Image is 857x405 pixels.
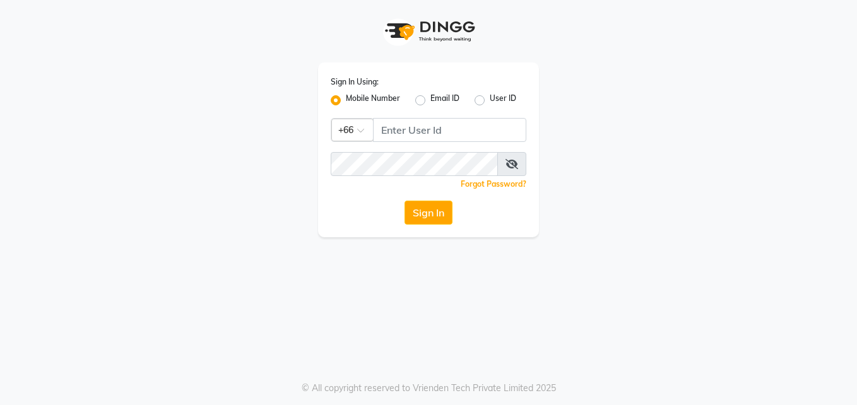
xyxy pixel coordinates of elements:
label: User ID [490,93,516,108]
input: Username [373,118,526,142]
label: Email ID [430,93,459,108]
a: Forgot Password? [461,179,526,189]
label: Mobile Number [346,93,400,108]
input: Username [331,152,498,176]
label: Sign In Using: [331,76,379,88]
img: logo1.svg [378,13,479,50]
button: Sign In [405,201,452,225]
